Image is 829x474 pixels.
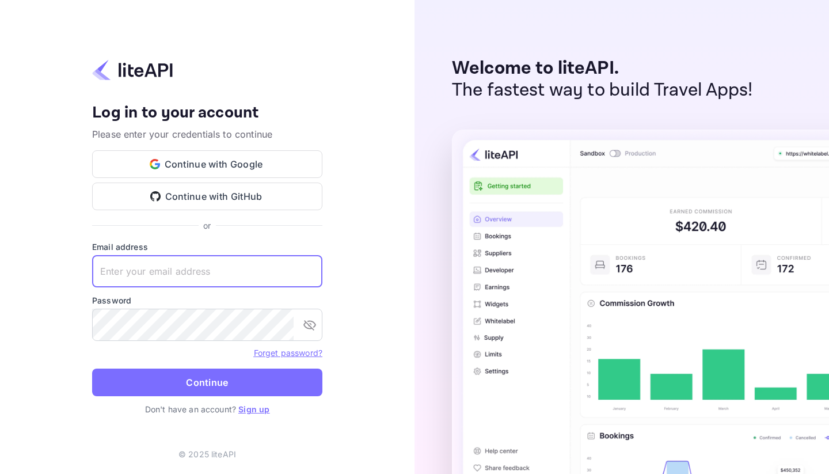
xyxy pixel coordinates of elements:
p: The fastest way to build Travel Apps! [452,79,753,101]
a: Sign up [238,404,269,414]
button: toggle password visibility [298,313,321,336]
p: or [203,219,211,232]
input: Enter your email address [92,255,322,287]
button: Continue with GitHub [92,183,322,210]
label: Password [92,294,322,306]
p: Please enter your credentials to continue [92,127,322,141]
p: Welcome to liteAPI. [452,58,753,79]
p: © 2025 liteAPI [178,448,236,460]
label: Email address [92,241,322,253]
button: Continue [92,369,322,396]
a: Forget password? [254,348,322,358]
a: Forget password? [254,347,322,358]
img: liteapi [92,59,173,81]
p: Don't have an account? [92,403,322,415]
button: Continue with Google [92,150,322,178]
h4: Log in to your account [92,103,322,123]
